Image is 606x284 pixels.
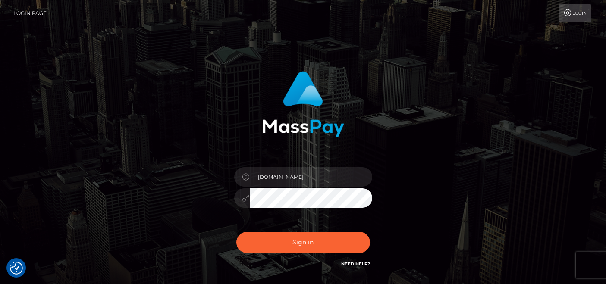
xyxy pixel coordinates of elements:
[262,71,344,137] img: MassPay Login
[341,261,370,267] a: Need Help?
[10,262,23,275] button: Consent Preferences
[559,4,591,22] a: Login
[10,262,23,275] img: Revisit consent button
[236,232,370,253] button: Sign in
[250,167,372,187] input: Username...
[13,4,47,22] a: Login Page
